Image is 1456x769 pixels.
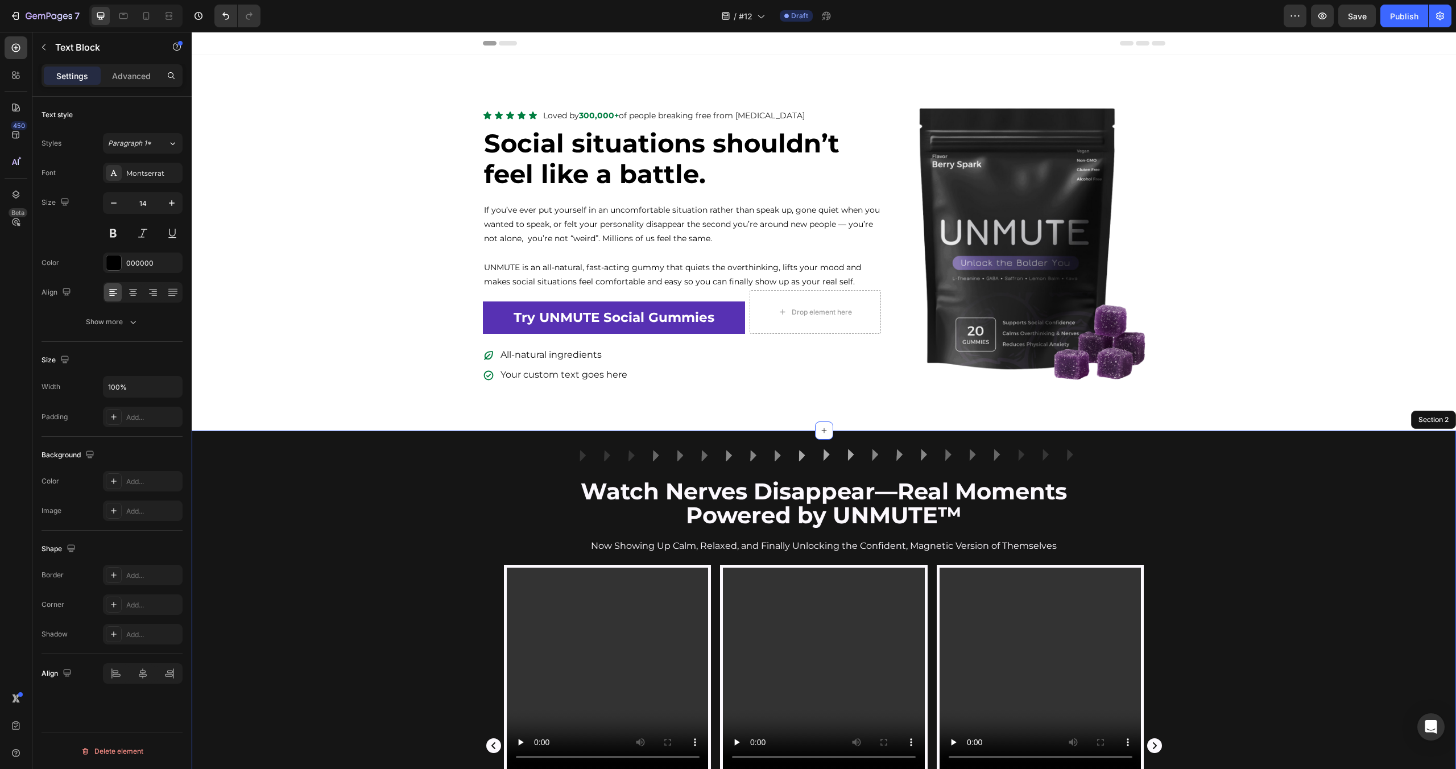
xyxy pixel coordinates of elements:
div: Image [42,506,61,516]
div: Shape [42,541,78,557]
p: Text Block [55,40,152,54]
div: Shadow [42,629,68,639]
div: Section 2 [1225,383,1259,393]
p: Advanced [112,70,151,82]
div: Border [42,570,64,580]
div: Corner [42,600,64,610]
button: Paragraph 1* [103,133,183,154]
video: Video [315,536,517,738]
span: Paragraph 1* [108,138,151,148]
div: Text style [42,110,73,120]
button: Carousel Next Arrow [954,705,972,723]
div: Align [42,285,73,300]
div: Size [42,353,72,368]
strong: Social situations shouldn’t feel like a battle. [292,96,648,158]
div: Add... [126,570,180,581]
div: Rich Text Editor. Editing area: main [291,170,689,258]
div: Publish [1390,10,1418,22]
button: Publish [1380,5,1428,27]
div: Color [42,476,59,486]
button: 7 [5,5,85,27]
div: Undo/Redo [214,5,260,27]
div: Add... [126,477,180,487]
span: / [734,10,737,22]
img: gempages_574612042166567711-67fe2b9a-6e91-4d67-abbf-4f5a9b93009c.png [689,69,974,353]
div: Montserrat [126,168,180,179]
div: 450 [11,121,27,130]
img: gempages_574612042166567711-e49e628a-f675-4328-a650-6b8e90ae4994.png [379,417,885,429]
p: Your custom text goes here [309,335,436,352]
div: Background [42,448,97,463]
div: Color [42,258,59,268]
div: Add... [126,412,180,423]
div: Size [42,195,72,210]
p: All-natural ingredients [309,315,436,332]
div: Show more [86,316,139,328]
button: Delete element [42,742,183,760]
p: 7 [75,9,80,23]
div: Padding [42,412,68,422]
div: Add... [126,600,180,610]
p: Try UNMUTE Social Gummies [322,274,523,297]
p: Now Showing Up Calm, Relaxed, and Finally Unlocking the Confident, Magnetic Version of Themselves [292,506,973,523]
video: Video [748,536,950,738]
p: If you’ve ever put yourself in an uncomfortable situation rather than speak up, gone quiet when y... [292,171,688,214]
span: #12 [739,10,752,22]
div: Add... [126,630,180,640]
div: Delete element [81,745,143,758]
div: Add... [126,506,180,516]
button: Save [1338,5,1376,27]
iframe: To enrich screen reader interactions, please activate Accessibility in Grammarly extension settings [192,32,1456,769]
div: Styles [42,138,61,148]
button: Show more [42,312,183,332]
strong: 300,000+ [387,78,427,89]
div: Width [42,382,60,392]
p: UNMUTE is an all-natural, fast-acting gummy that quiets the overthinking, lifts your mood and mak... [292,229,688,257]
div: Drop element here [600,276,660,285]
div: Align [42,666,74,681]
a: Try UNMUTE Social Gummies [291,270,553,302]
div: Open Intercom Messenger [1417,713,1445,741]
div: 000000 [126,258,180,268]
div: Font [42,168,56,178]
video: Video [531,536,733,738]
div: Beta [9,208,27,217]
strong: Powered by UNMUTE™ [494,469,770,497]
button: Carousel Back Arrow [293,705,311,723]
p: Loved by of people breaking free from [MEDICAL_DATA] [351,77,613,91]
input: Auto [104,377,182,397]
span: Draft [791,11,808,21]
p: Settings [56,70,88,82]
strong: Watch Nerves Disappear—Real Moments [389,445,875,473]
span: Save [1348,11,1367,21]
